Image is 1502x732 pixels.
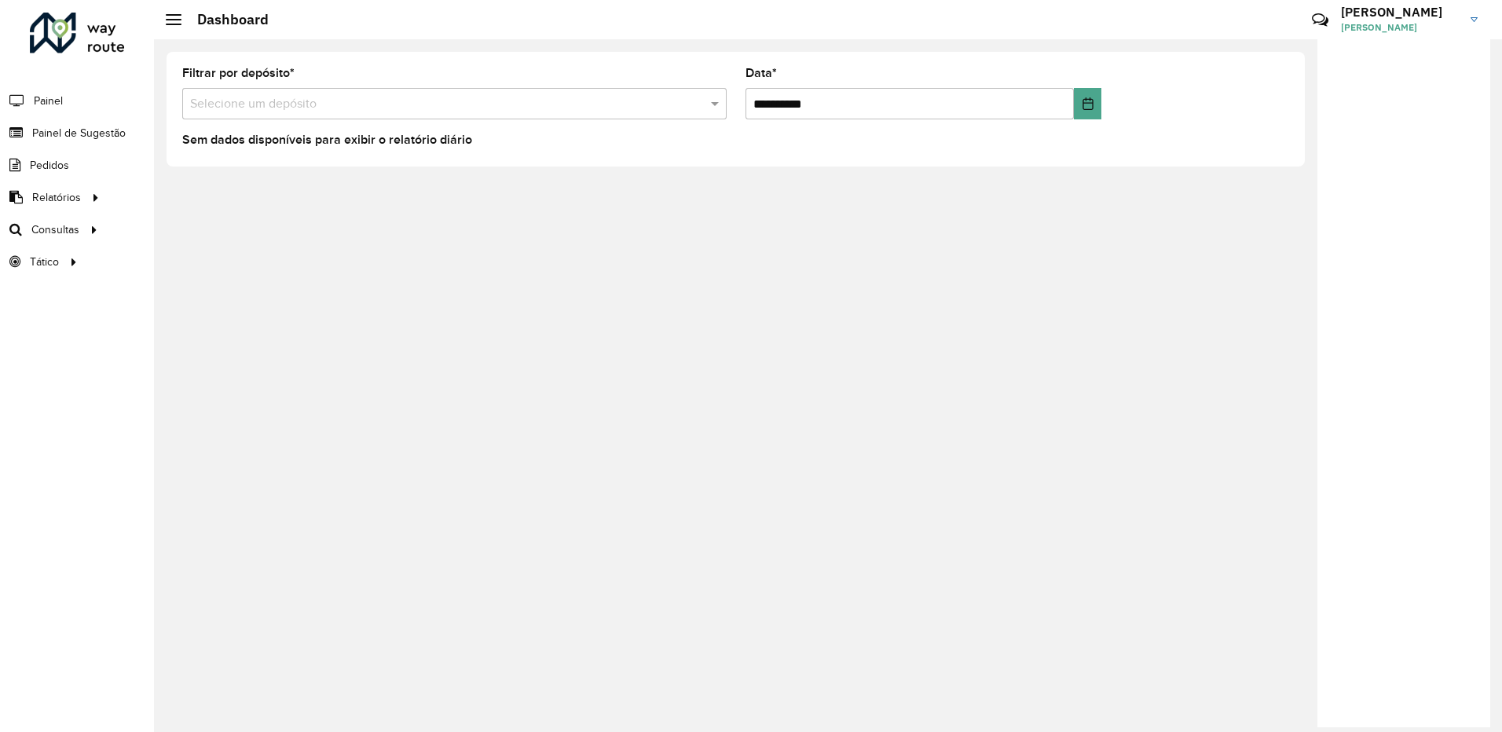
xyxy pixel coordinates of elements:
label: Sem dados disponíveis para exibir o relatório diário [182,130,472,149]
label: Filtrar por depósito [182,64,295,82]
h2: Dashboard [181,11,269,28]
span: Painel de Sugestão [32,125,126,141]
a: Contato Rápido [1303,3,1337,37]
span: Tático [30,254,59,270]
span: [PERSON_NAME] [1341,20,1459,35]
h3: [PERSON_NAME] [1341,5,1459,20]
span: Painel [34,93,63,109]
button: Choose Date [1074,88,1101,119]
span: Relatórios [32,189,81,206]
label: Data [746,64,777,82]
span: Consultas [31,221,79,238]
span: Pedidos [30,157,69,174]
